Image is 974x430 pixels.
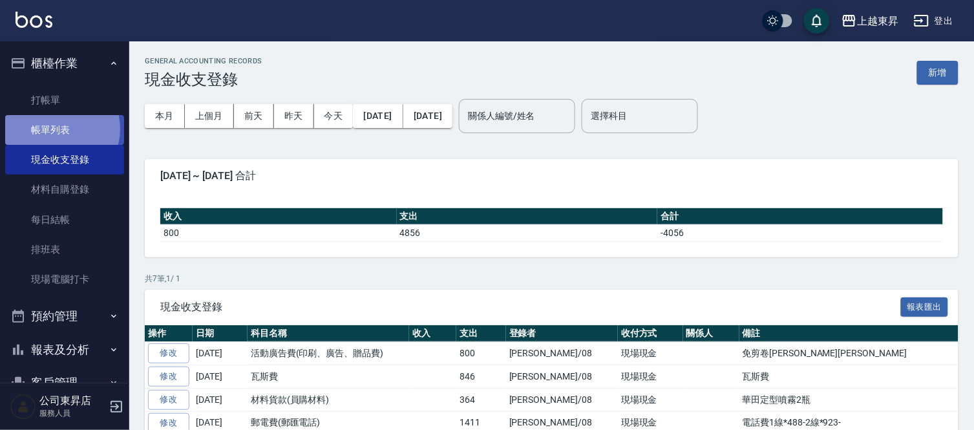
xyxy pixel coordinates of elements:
button: 昨天 [274,104,314,128]
a: 修改 [148,367,189,387]
button: 今天 [314,104,354,128]
th: 登錄者 [506,325,618,342]
button: [DATE] [403,104,452,128]
span: [DATE] ~ [DATE] 合計 [160,169,943,182]
a: 現場電腦打卡 [5,264,124,294]
a: 報表匯出 [901,300,949,312]
h5: 公司東昇店 [39,394,105,407]
a: 每日結帳 [5,205,124,235]
td: [DATE] [193,365,248,389]
th: 收付方式 [618,325,683,342]
th: 操作 [145,325,193,342]
th: 日期 [193,325,248,342]
th: 合計 [657,208,943,225]
button: 報表匯出 [901,297,949,317]
a: 修改 [148,343,189,363]
button: 上個月 [185,104,234,128]
td: 800 [160,224,397,241]
th: 收入 [409,325,456,342]
a: 新增 [917,66,958,78]
td: 現場現金 [618,365,683,389]
td: 4856 [397,224,658,241]
button: 櫃檯作業 [5,47,124,80]
td: [PERSON_NAME]/08 [506,365,618,389]
h3: 現金收支登錄 [145,70,262,89]
a: 現金收支登錄 [5,145,124,175]
td: [PERSON_NAME]/08 [506,388,618,411]
p: 共 7 筆, 1 / 1 [145,273,958,285]
a: 材料自購登錄 [5,175,124,204]
th: 科目名稱 [248,325,409,342]
a: 帳單列表 [5,115,124,145]
td: -4056 [657,224,943,241]
p: 服務人員 [39,407,105,419]
td: 材料貨款(員購材料) [248,388,409,411]
a: 修改 [148,390,189,410]
button: 新增 [917,61,958,85]
img: Logo [16,12,52,28]
td: 800 [456,342,506,365]
td: 活動廣告費(印刷、廣告、贈品費) [248,342,409,365]
button: [DATE] [353,104,403,128]
a: 打帳單 [5,85,124,115]
td: 瓦斯費 [248,365,409,389]
td: 364 [456,388,506,411]
td: 現場現金 [618,388,683,411]
th: 支出 [397,208,658,225]
a: 排班表 [5,235,124,264]
td: 現場現金 [618,342,683,365]
th: 關係人 [683,325,739,342]
button: 登出 [909,9,958,33]
button: 前天 [234,104,274,128]
th: 收入 [160,208,397,225]
div: 上越東昇 [857,13,898,29]
td: [DATE] [193,388,248,411]
h2: GENERAL ACCOUNTING RECORDS [145,57,262,65]
th: 支出 [456,325,506,342]
span: 現金收支登錄 [160,301,901,314]
td: [PERSON_NAME]/08 [506,342,618,365]
button: save [804,8,830,34]
button: 報表及分析 [5,333,124,367]
button: 預約管理 [5,299,124,333]
td: 846 [456,365,506,389]
img: Person [10,394,36,420]
td: [DATE] [193,342,248,365]
button: 客戶管理 [5,366,124,400]
button: 本月 [145,104,185,128]
button: 上越東昇 [836,8,904,34]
